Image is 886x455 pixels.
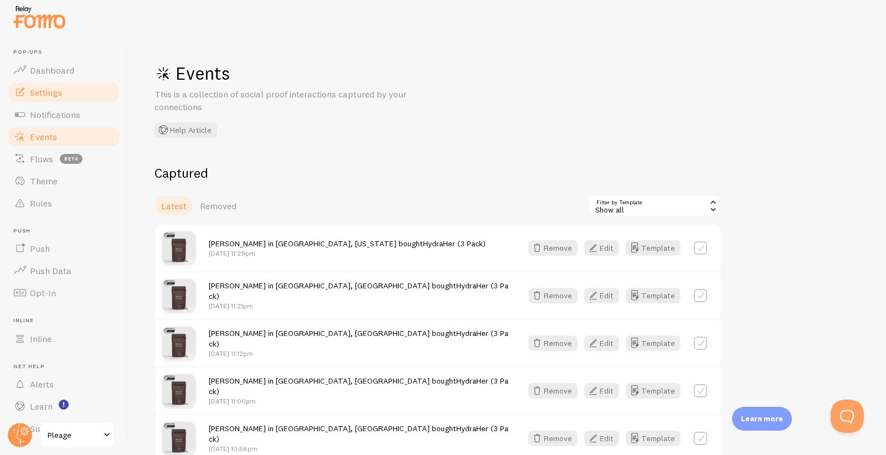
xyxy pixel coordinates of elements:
[13,317,121,324] span: Inline
[209,328,508,349] span: [PERSON_NAME] in [GEOGRAPHIC_DATA], [GEOGRAPHIC_DATA] bought
[584,240,626,256] a: Edit
[209,444,508,453] p: [DATE] 10:58pm
[209,281,508,301] a: HydraHer (3 Pack)
[626,431,681,446] button: Template
[528,383,578,399] button: Remove
[7,81,121,104] a: Settings
[161,200,187,211] span: Latest
[589,195,722,217] div: Show all
[30,175,58,187] span: Theme
[7,126,121,148] a: Events
[162,374,195,407] img: hydraher60day_1.webp
[209,423,508,444] span: [PERSON_NAME] in [GEOGRAPHIC_DATA], [GEOGRAPHIC_DATA] bought
[60,154,83,164] span: beta
[30,131,57,142] span: Events
[13,363,121,370] span: Get Help
[626,383,681,399] button: Template
[584,288,626,303] a: Edit
[13,228,121,235] span: Push
[7,59,121,81] a: Dashboard
[162,327,195,360] img: hydraher60day_1.webp
[584,383,626,399] a: Edit
[209,376,508,396] a: HydraHer (3 Pack)
[209,281,508,301] span: [PERSON_NAME] in [GEOGRAPHIC_DATA], [GEOGRAPHIC_DATA] bought
[30,87,62,98] span: Settings
[40,422,115,448] a: Pleage
[48,428,100,442] span: Pleage
[30,109,80,120] span: Notifications
[154,62,487,85] h1: Events
[732,407,792,431] div: Learn more
[154,122,217,138] button: Help Article
[154,164,722,182] h2: Captured
[7,170,121,192] a: Theme
[584,431,626,446] a: Edit
[7,148,121,170] a: Flows beta
[7,260,121,282] a: Push Data
[7,192,121,214] a: Rules
[831,400,864,433] iframe: Help Scout Beacon - Open
[193,195,243,217] a: Removed
[209,328,508,349] a: HydraHer (3 Pack)
[30,153,53,164] span: Flows
[741,413,783,424] p: Learn more
[209,301,508,311] p: [DATE] 11:21pm
[209,376,508,396] span: [PERSON_NAME] in [GEOGRAPHIC_DATA], [GEOGRAPHIC_DATA] bought
[162,231,195,265] img: hydraher60day_1.webp
[30,265,71,276] span: Push Data
[423,239,486,249] a: HydraHer (3 Pack)
[200,200,236,211] span: Removed
[7,373,121,395] a: Alerts
[162,422,195,455] img: hydraher60day_1.webp
[30,401,53,412] span: Learn
[584,288,619,303] button: Edit
[626,288,681,303] button: Template
[528,431,578,446] button: Remove
[209,249,486,258] p: [DATE] 11:29pm
[209,423,508,444] a: HydraHer (3 Pack)
[528,335,578,351] button: Remove
[30,243,50,254] span: Push
[584,240,619,256] button: Edit
[59,400,69,410] svg: <p>Watch New Feature Tutorials!</p>
[528,288,578,303] button: Remove
[584,431,619,446] button: Edit
[584,335,619,351] button: Edit
[209,349,508,358] p: [DATE] 11:12pm
[528,240,578,256] button: Remove
[30,65,74,76] span: Dashboard
[7,104,121,126] a: Notifications
[13,49,121,56] span: Pop-ups
[30,333,51,344] span: Inline
[12,3,67,31] img: fomo-relay-logo-orange.svg
[7,282,121,304] a: Opt-In
[162,279,195,312] img: hydraher60day_1.webp
[154,195,193,217] a: Latest
[584,335,626,351] a: Edit
[7,237,121,260] a: Push
[154,88,420,113] p: This is a collection of social proof interactions captured by your connections
[626,240,681,256] button: Template
[30,287,56,298] span: Opt-In
[209,396,508,406] p: [DATE] 11:00pm
[7,417,121,440] a: Support
[7,328,121,350] a: Inline
[30,379,54,390] span: Alerts
[30,198,52,209] span: Rules
[7,395,121,417] a: Learn
[209,239,486,249] span: [PERSON_NAME] in [GEOGRAPHIC_DATA], [US_STATE] bought
[584,383,619,399] button: Edit
[626,335,681,351] button: Template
